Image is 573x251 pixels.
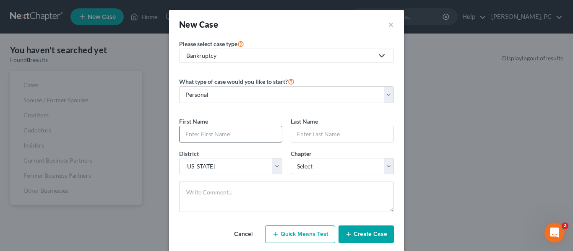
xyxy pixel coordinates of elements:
[179,19,218,29] strong: New Case
[339,225,394,243] button: Create Case
[291,118,318,125] span: Last Name
[180,126,282,142] input: Enter First Name
[179,150,199,157] span: District
[388,18,394,30] button: ×
[265,225,335,243] button: Quick Means Test
[544,223,565,243] iframe: Intercom live chat
[179,118,208,125] span: First Name
[225,226,262,243] button: Cancel
[291,126,393,142] input: Enter Last Name
[291,150,312,157] span: Chapter
[562,223,568,229] span: 2
[179,40,237,47] span: Please select case type
[179,76,294,86] label: What type of case would you like to start?
[186,52,373,60] div: Bankruptcy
